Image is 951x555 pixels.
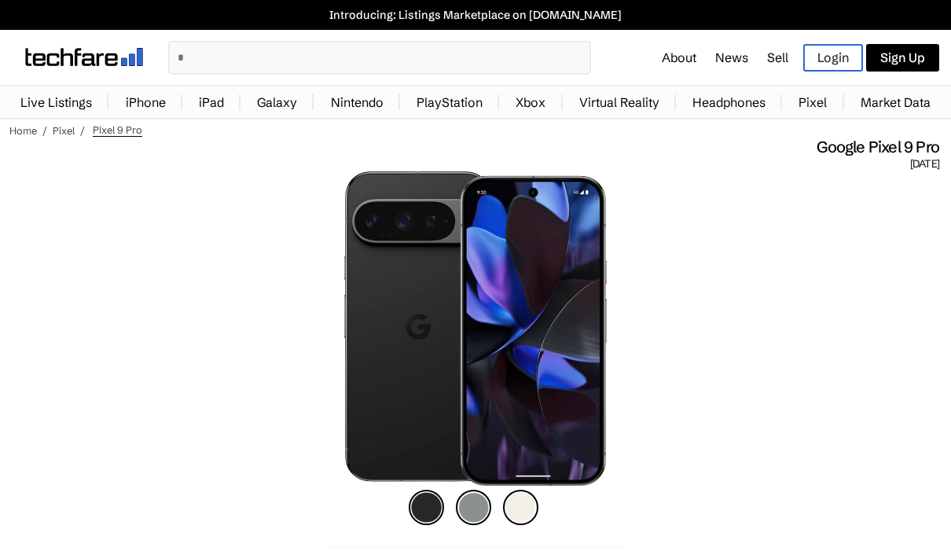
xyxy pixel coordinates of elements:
[866,44,939,72] a: Sign Up
[571,86,667,118] a: Virtual Reality
[456,490,491,525] img: hazel-icon
[503,490,538,525] img: porcelain-icon
[662,50,696,65] a: About
[508,86,553,118] a: Xbox
[8,8,943,22] a: Introducing: Listings Marketplace on [DOMAIN_NAME]
[80,124,85,137] span: /
[817,137,939,157] span: Google Pixel 9 Pro
[42,124,47,137] span: /
[118,86,174,118] a: iPhone
[9,124,37,137] a: Home
[715,50,748,65] a: News
[910,157,939,171] span: [DATE]
[791,86,835,118] a: Pixel
[53,124,75,137] a: Pixel
[13,86,100,118] a: Live Listings
[25,48,143,66] img: techfare logo
[803,44,863,72] a: Login
[409,490,444,525] img: obsidian-icon
[249,86,305,118] a: Galaxy
[344,171,607,486] img: Pixel 9 Pro
[93,123,142,137] span: Pixel 9 Pro
[685,86,773,118] a: Headphones
[853,86,938,118] a: Market Data
[323,86,391,118] a: Nintendo
[191,86,232,118] a: iPad
[409,86,490,118] a: PlayStation
[767,50,788,65] a: Sell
